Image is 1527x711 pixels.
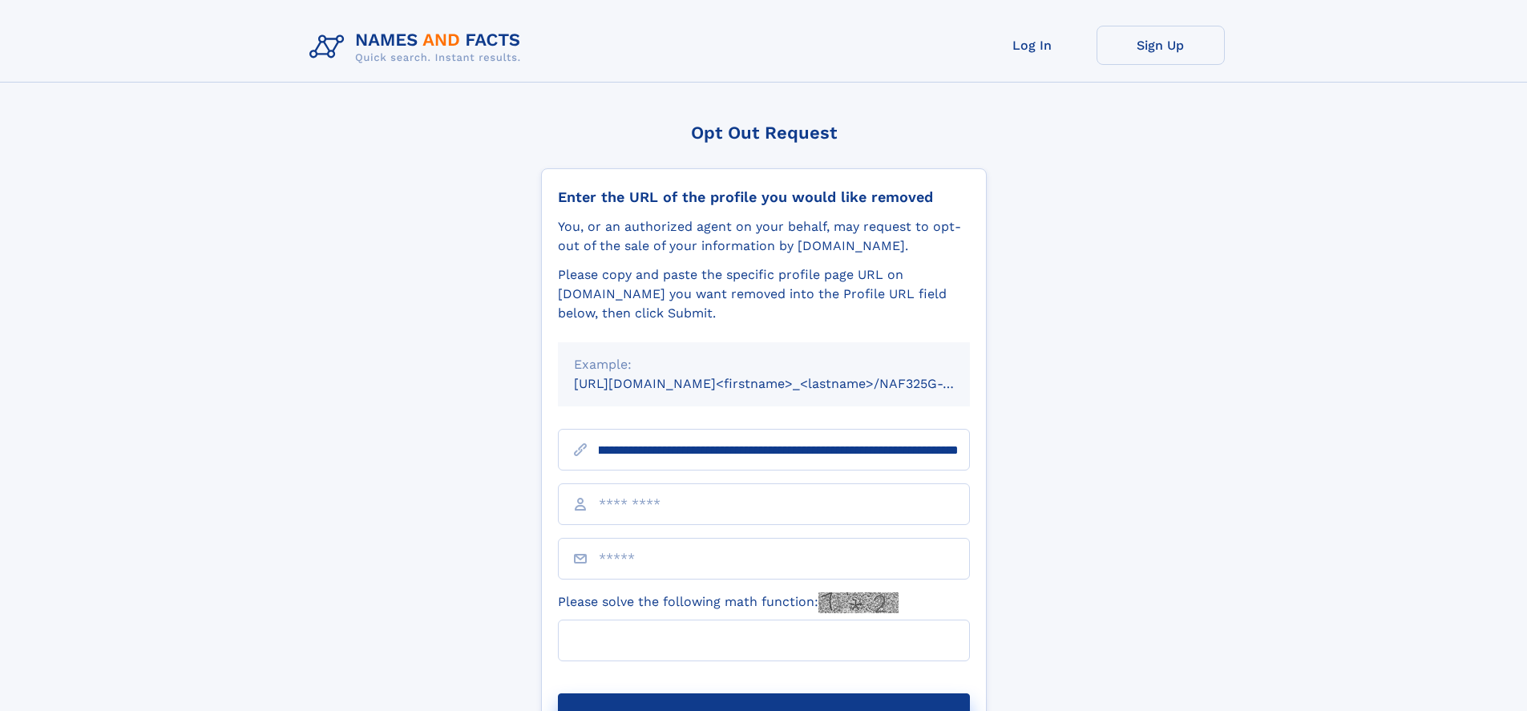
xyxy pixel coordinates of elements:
[574,355,954,374] div: Example:
[558,188,970,206] div: Enter the URL of the profile you would like removed
[1097,26,1225,65] a: Sign Up
[558,265,970,323] div: Please copy and paste the specific profile page URL on [DOMAIN_NAME] you want removed into the Pr...
[558,217,970,256] div: You, or an authorized agent on your behalf, may request to opt-out of the sale of your informatio...
[968,26,1097,65] a: Log In
[558,592,899,613] label: Please solve the following math function:
[574,376,1000,391] small: [URL][DOMAIN_NAME]<firstname>_<lastname>/NAF325G-xxxxxxxx
[303,26,534,69] img: Logo Names and Facts
[541,123,987,143] div: Opt Out Request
